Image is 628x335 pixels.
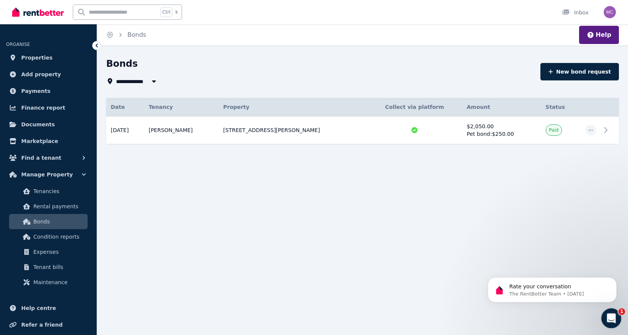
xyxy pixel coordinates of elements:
[33,263,85,272] span: Tenant bills
[6,83,91,99] a: Payments
[21,70,61,79] span: Add property
[540,63,619,80] button: New bond request
[619,308,625,315] span: 1
[97,24,155,46] nav: Breadcrumb
[9,275,88,290] a: Maintenance
[111,103,125,111] span: Date
[462,98,541,116] th: Amount
[604,6,616,18] img: Mary Cris Robles
[33,187,85,196] span: Tenancies
[476,261,628,315] iframe: Intercom notifications message
[601,308,622,329] iframe: Intercom live chat
[21,304,56,313] span: Help centre
[33,202,85,211] span: Rental payments
[9,229,88,244] a: Condition reports
[6,67,91,82] a: Add property
[6,42,30,47] span: ORGANISE
[6,134,91,149] a: Marketplace
[219,116,367,144] td: [STREET_ADDRESS][PERSON_NAME]
[21,53,53,62] span: Properties
[106,58,138,70] h1: Bonds
[367,98,462,116] th: Collect via platform
[33,232,85,241] span: Condition reports
[6,317,91,332] a: Refer a friend
[21,170,73,179] span: Manage Property
[33,217,85,226] span: Bonds
[111,126,129,134] span: [DATE]
[175,9,178,15] span: k
[160,7,172,17] span: Ctrl
[562,9,589,16] div: Inbox
[144,98,219,116] th: Tenancy
[21,120,55,129] span: Documents
[6,117,91,132] a: Documents
[21,320,63,329] span: Refer a friend
[21,103,65,112] span: Finance report
[9,260,88,275] a: Tenant bills
[467,131,514,137] span: Pet bond: $250.00
[21,153,61,162] span: Find a tenant
[144,116,219,144] td: [PERSON_NAME]
[462,116,541,144] td: $2,050.00
[6,300,91,316] a: Help centre
[12,6,64,18] img: RentBetter
[6,100,91,115] a: Finance report
[9,214,88,229] a: Bonds
[33,278,85,287] span: Maintenance
[587,30,611,39] button: Help
[6,167,91,182] button: Manage Property
[549,127,559,133] span: Paid
[6,50,91,65] a: Properties
[21,87,50,96] span: Payments
[21,137,58,146] span: Marketplace
[9,199,88,214] a: Rental payments
[219,98,367,116] th: Property
[541,98,581,116] th: Status
[9,184,88,199] a: Tenancies
[6,150,91,165] button: Find a tenant
[9,244,88,260] a: Expenses
[33,247,85,256] span: Expenses
[127,30,146,39] span: Bonds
